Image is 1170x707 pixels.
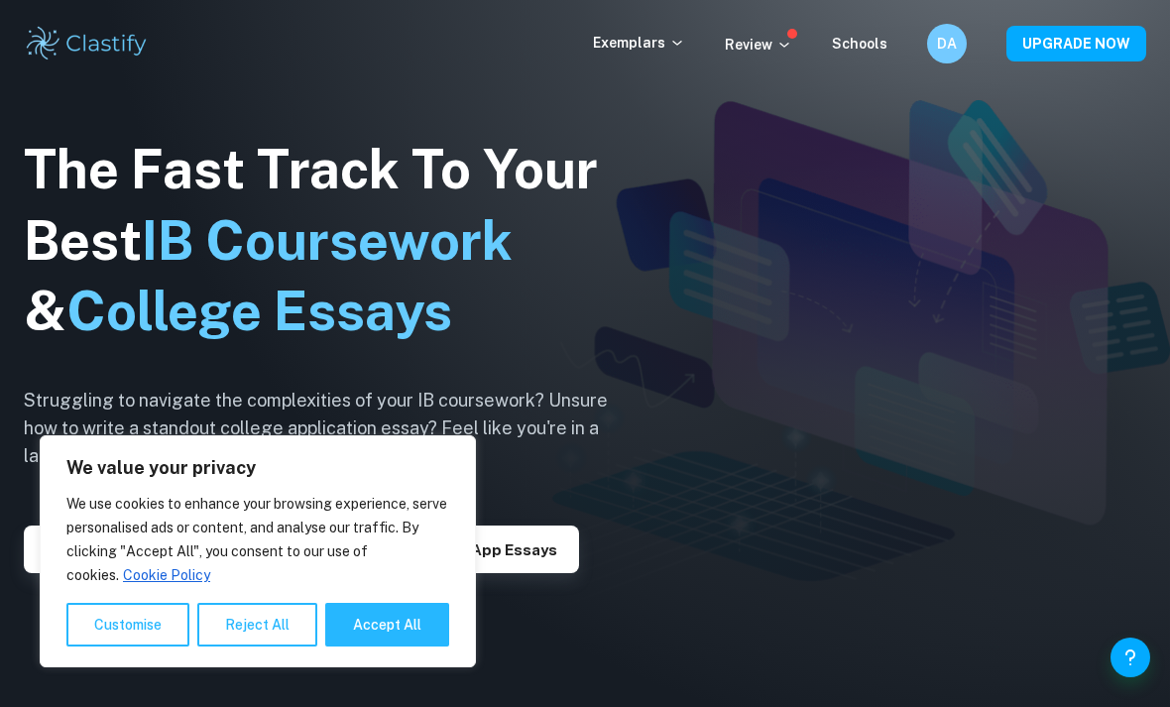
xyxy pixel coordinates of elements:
p: We use cookies to enhance your browsing experience, serve personalised ads or content, and analys... [66,492,449,587]
button: Reject All [197,603,317,647]
span: IB Coursework [142,209,513,272]
h1: The Fast Track To Your Best & [24,134,639,348]
a: Explore IAs [24,539,152,558]
button: UPGRADE NOW [1006,26,1146,61]
button: DA [927,24,967,63]
h6: Struggling to navigate the complexities of your IB coursework? Unsure how to write a standout col... [24,387,639,470]
button: Explore IAs [24,526,152,573]
p: We value your privacy [66,456,449,480]
p: Exemplars [593,32,685,54]
button: Accept All [325,603,449,647]
button: Help and Feedback [1111,638,1150,677]
a: Cookie Policy [122,566,211,584]
div: We value your privacy [40,435,476,667]
span: College Essays [66,280,452,342]
button: Customise [66,603,189,647]
h6: DA [936,33,959,55]
img: Clastify logo [24,24,150,63]
p: Review [725,34,792,56]
a: Schools [832,36,887,52]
